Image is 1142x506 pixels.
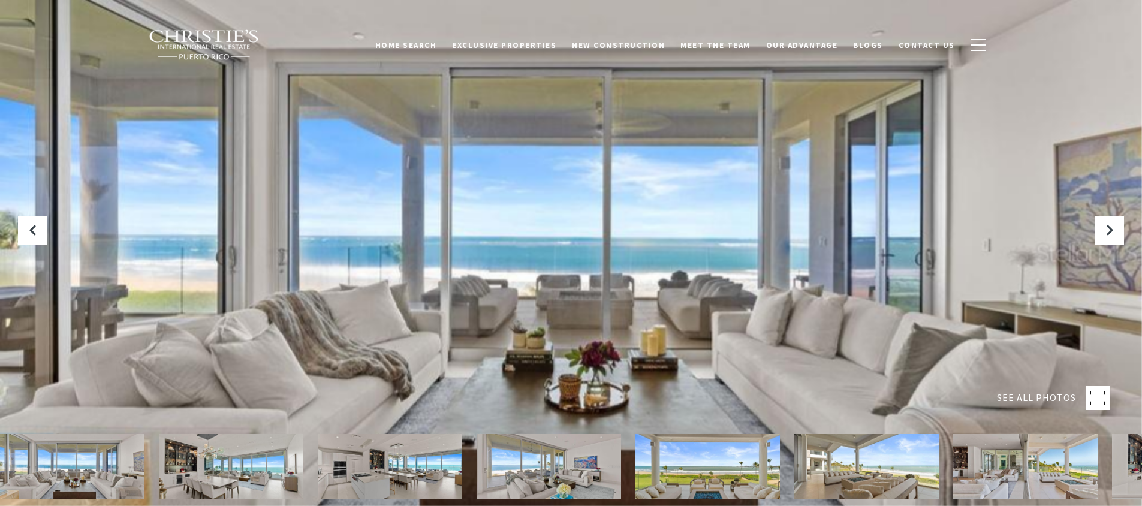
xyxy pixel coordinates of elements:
img: 7000 BAHIA BEACH BLVD #1302 [159,434,303,499]
a: Our Advantage [758,33,846,56]
span: Exclusive Properties [452,39,556,49]
img: 7000 BAHIA BEACH BLVD #1302 [794,434,939,499]
a: Meet the Team [673,33,758,56]
a: Home Search [367,33,445,56]
span: Our Advantage [766,39,838,49]
span: Blogs [853,39,883,49]
span: SEE ALL PHOTOS [997,390,1076,406]
a: New Construction [564,33,673,56]
span: Contact Us [899,39,955,49]
span: New Construction [572,39,665,49]
img: 7000 BAHIA BEACH BLVD #1302 [635,434,780,499]
img: 7000 BAHIA BEACH BLVD #1302 [318,434,462,499]
a: Blogs [845,33,891,56]
img: Christie's International Real Estate black text logo [149,29,260,61]
a: Exclusive Properties [444,33,564,56]
img: 7000 BAHIA BEACH BLVD #1302 [477,434,621,499]
img: 7000 BAHIA BEACH BLVD #1302 [953,434,1098,499]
